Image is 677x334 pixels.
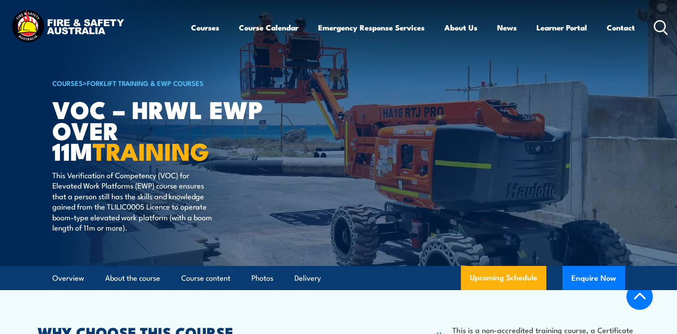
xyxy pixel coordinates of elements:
a: Contact [607,16,635,39]
a: Photos [251,266,273,290]
a: Course content [181,266,230,290]
a: Upcoming Schedule [461,266,546,290]
a: Courses [191,16,219,39]
a: Emergency Response Services [318,16,425,39]
a: About Us [444,16,477,39]
h1: VOC – HRWL EWP over 11m [52,98,273,161]
a: Course Calendar [239,16,298,39]
button: Enquire Now [562,266,625,290]
strong: TRAINING [93,132,209,169]
a: Learner Portal [536,16,587,39]
a: About the course [105,266,160,290]
a: COURSES [52,78,83,88]
h6: > [52,77,273,88]
a: News [497,16,517,39]
a: Delivery [294,266,321,290]
a: Forklift Training & EWP Courses [87,78,204,88]
p: This Verification of Competency (VOC) for Elevated Work Platforms (EWP) course ensures that a per... [52,170,216,232]
a: Overview [52,266,84,290]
